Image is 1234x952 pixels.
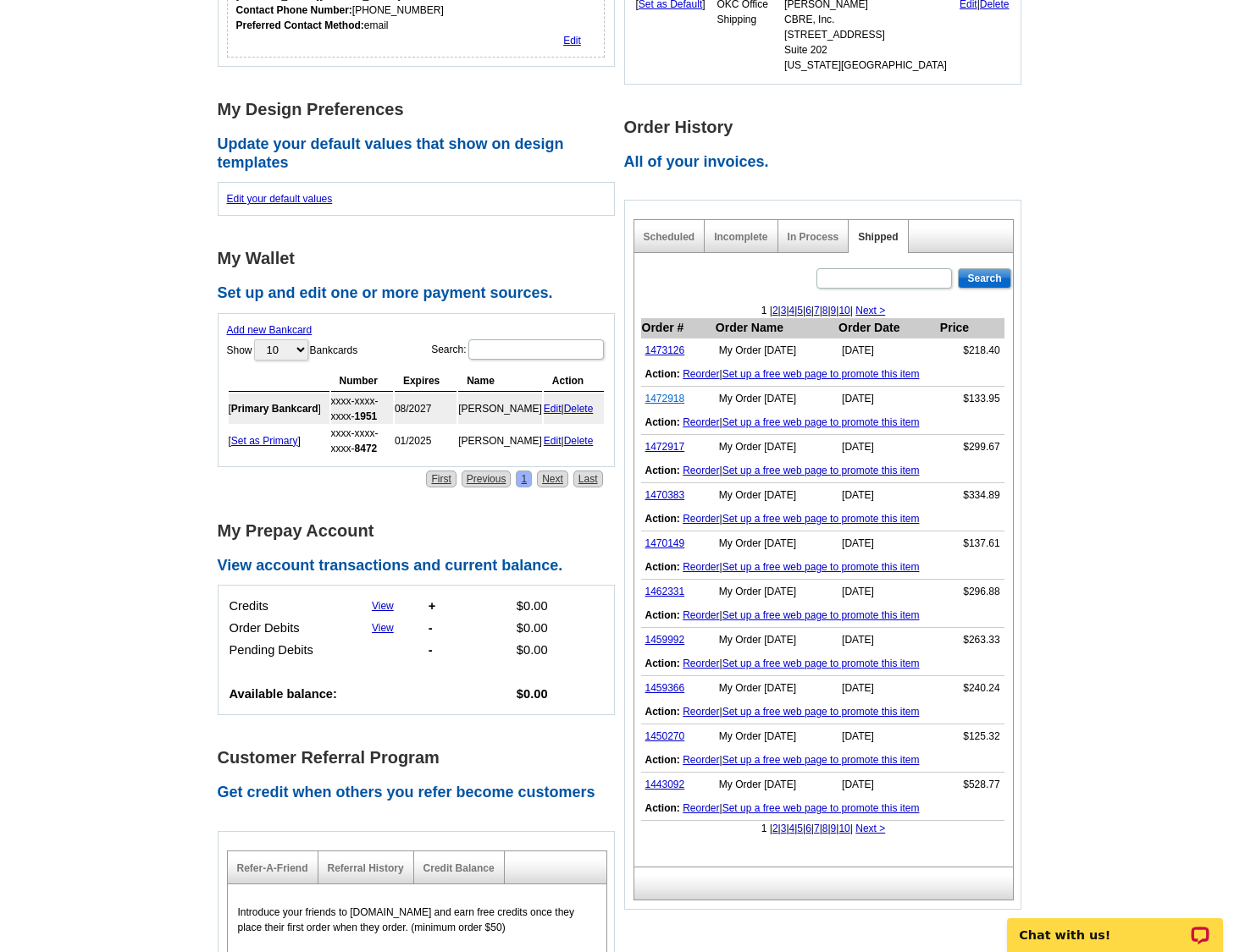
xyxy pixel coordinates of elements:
iframe: LiveChat chat widget [996,899,1234,952]
td: My Order [DATE] [715,338,838,363]
a: Incomplete [714,231,767,243]
a: 4 [789,823,795,834]
a: Set up a free web page to promote this item [722,609,920,621]
b: Action: [645,609,680,621]
a: 9 [831,305,837,316]
b: Action: [645,706,680,718]
b: Action: [645,416,680,428]
a: 1459992 [645,634,685,646]
a: Next > [855,305,885,316]
td: [ ] [229,426,329,456]
a: 1470149 [645,537,685,549]
a: Referral History [328,862,404,874]
a: Add new Bankcard [227,324,313,336]
a: 1473126 [645,344,685,356]
a: 9 [831,823,837,834]
td: | [641,748,1004,773]
b: Action: [645,513,680,525]
label: Search: [431,338,605,361]
p: Introduce your friends to [DOMAIN_NAME] and earn free credits once they place their first order w... [238,905,596,935]
a: Reorder [683,802,719,814]
a: First [426,470,456,487]
a: Refer-A-Friend [237,862,308,874]
td: [DATE] [838,724,939,749]
a: Set up a free web page to promote this item [722,754,920,766]
td: My Order [DATE] [715,531,838,556]
td: $334.89 [939,483,1004,508]
a: 5 [797,823,803,834]
a: Edit [544,435,562,447]
input: Search: [468,339,604,360]
a: Edit [544,403,562,415]
a: Reorder [683,754,719,766]
a: Next > [855,823,885,834]
th: Order Name [715,318,838,338]
b: Action: [645,802,680,814]
td: Order Debits [229,618,338,638]
a: 5 [797,305,803,316]
a: Set up a free web page to promote this item [722,706,920,718]
a: Set up a free web page to promote this item [722,368,920,380]
td: My Order [DATE] [715,435,838,459]
a: 1462331 [645,586,685,597]
td: | [641,603,1004,628]
strong: Contact Phone Number: [236,4,352,16]
a: Next [537,470,568,487]
td: My Order [DATE] [715,773,838,797]
b: $0.00 [517,687,548,701]
h1: My Wallet [218,250,624,267]
b: Available balance: [230,687,337,701]
h1: Customer Referral Program [218,749,624,767]
td: My Order [DATE] [715,483,838,508]
td: $218.40 [939,338,1004,363]
a: 10 [838,305,849,316]
td: $263.33 [939,628,1004,652]
td: [DATE] [838,387,939,411]
div: 1 | | | | | | | | | | [634,303,1013,318]
td: [DATE] [838,676,939,701]
td: [PERSON_NAME] [458,426,542,456]
a: Delete [564,435,594,447]
a: 8 [822,823,828,834]
a: Edit [563,35,581,47]
td: [DATE] [838,628,939,652]
h2: Set up and edit one or more payment sources. [218,284,624,303]
b: Action: [645,465,680,476]
a: Reorder [683,368,719,380]
a: Credit Balance [423,862,495,874]
td: $133.95 [939,387,1004,411]
td: My Order [DATE] [715,724,838,749]
td: $0.00 [516,596,549,616]
a: 1 [516,470,532,487]
a: 3 [781,305,787,316]
a: Set as Primary [231,435,298,447]
a: Edit your default values [227,193,333,205]
a: 7 [814,305,820,316]
td: | [641,459,1004,483]
a: 1472918 [645,393,685,404]
td: [DATE] [838,580,939,604]
td: | [544,426,604,456]
input: Search [958,268,1010,289]
td: | [544,393,604,424]
td: My Order [DATE] [715,676,838,701]
th: Price [939,318,1004,338]
b: Action: [645,368,680,380]
a: 7 [814,823,820,834]
h1: Order History [624,118,1031,136]
a: Last [573,470,603,487]
a: Set up a free web page to promote this item [722,416,920,428]
a: Reorder [683,658,719,669]
td: $240.24 [939,676,1004,701]
b: Action: [645,658,680,669]
a: 1450270 [645,730,685,742]
a: Set up a free web page to promote this item [722,465,920,476]
td: My Order [DATE] [715,387,838,411]
strong: 1951 [355,410,378,422]
a: Set up a free web page to promote this item [722,802,920,814]
td: $137.61 [939,531,1004,556]
a: Reorder [683,465,719,476]
b: - [429,621,433,635]
a: Previous [462,470,512,487]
